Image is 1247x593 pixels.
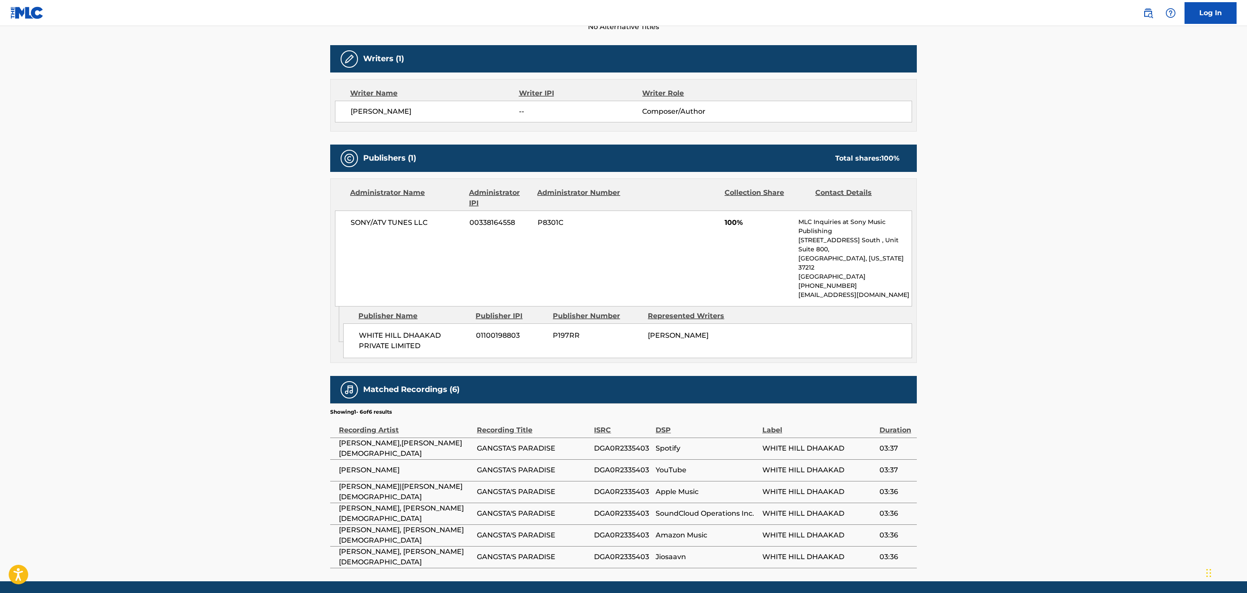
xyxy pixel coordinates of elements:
[798,272,912,281] p: [GEOGRAPHIC_DATA]
[339,416,473,435] div: Recording Artist
[339,525,473,546] span: [PERSON_NAME], [PERSON_NAME][DEMOGRAPHIC_DATA]
[798,281,912,290] p: [PHONE_NUMBER]
[762,465,875,475] span: WHITE HILL DHAAKAD
[469,217,531,228] span: 00338164558
[594,530,651,540] span: DGA0R2335403
[553,311,641,321] div: Publisher Number
[363,385,459,395] h5: Matched Recordings (6)
[519,106,642,117] span: --
[363,54,404,64] h5: Writers (1)
[815,188,899,208] div: Contact Details
[330,22,917,32] span: No Alternative Titles
[477,443,590,454] span: GANGSTA'S PARADISE
[594,508,651,519] span: DGA0R2335403
[1165,8,1176,18] img: help
[762,508,875,519] span: WHITE HILL DHAAKAD
[656,416,758,435] div: DSP
[725,188,809,208] div: Collection Share
[351,106,519,117] span: [PERSON_NAME]
[1162,4,1179,22] div: Help
[350,188,463,208] div: Administrator Name
[537,188,621,208] div: Administrator Number
[477,416,590,435] div: Recording Title
[656,443,758,454] span: Spotify
[594,552,651,562] span: DGA0R2335403
[656,465,758,475] span: YouTube
[798,236,912,254] p: [STREET_ADDRESS] South , Unit Suite 800,
[879,487,912,497] span: 03:36
[477,487,590,497] span: GANGSTA'S PARADISE
[476,330,546,341] span: 01100198803
[879,530,912,540] span: 03:36
[359,330,469,351] span: WHITE HILL DHAAKAD PRIVATE LIMITED
[339,547,473,567] span: [PERSON_NAME], [PERSON_NAME][DEMOGRAPHIC_DATA]
[344,385,354,395] img: Matched Recordings
[1185,2,1237,24] a: Log In
[339,438,473,459] span: [PERSON_NAME],[PERSON_NAME][DEMOGRAPHIC_DATA]
[358,311,469,321] div: Publisher Name
[762,487,875,497] span: WHITE HILL DHAAKAD
[1143,8,1153,18] img: search
[363,153,416,163] h5: Publishers (1)
[762,443,875,454] span: WHITE HILL DHAAKAD
[656,487,758,497] span: Apple Music
[762,552,875,562] span: WHITE HILL DHAAKAD
[339,481,473,502] span: [PERSON_NAME]|[PERSON_NAME][DEMOGRAPHIC_DATA]
[339,503,473,524] span: [PERSON_NAME], [PERSON_NAME][DEMOGRAPHIC_DATA]
[879,552,912,562] span: 03:36
[553,330,641,341] span: P197RR
[351,217,463,228] span: SONY/ATV TUNES LLC
[762,530,875,540] span: WHITE HILL DHAAKAD
[477,552,590,562] span: GANGSTA'S PARADISE
[656,530,758,540] span: Amazon Music
[762,416,875,435] div: Label
[798,254,912,272] p: [GEOGRAPHIC_DATA], [US_STATE] 37212
[519,88,643,99] div: Writer IPI
[1139,4,1157,22] a: Public Search
[879,465,912,475] span: 03:37
[881,154,899,162] span: 100 %
[538,217,622,228] span: P8301C
[798,290,912,300] p: [EMAIL_ADDRESS][DOMAIN_NAME]
[477,530,590,540] span: GANGSTA'S PARADISE
[330,408,392,416] p: Showing 1 - 6 of 6 results
[642,106,755,117] span: Composer/Author
[725,217,792,228] span: 100%
[648,311,736,321] div: Represented Writers
[476,311,546,321] div: Publisher IPI
[656,552,758,562] span: Jiosaavn
[648,331,709,339] span: [PERSON_NAME]
[879,508,912,519] span: 03:36
[339,465,473,475] span: [PERSON_NAME]
[879,416,912,435] div: Duration
[594,443,651,454] span: DGA0R2335403
[656,508,758,519] span: SoundCloud Operations Inc.
[835,153,899,164] div: Total shares:
[642,88,755,99] div: Writer Role
[344,54,354,64] img: Writers
[477,508,590,519] span: GANGSTA'S PARADISE
[594,465,651,475] span: DGA0R2335403
[1206,560,1211,586] div: Drag
[1204,551,1247,593] iframe: Chat Widget
[469,188,531,208] div: Administrator IPI
[594,487,651,497] span: DGA0R2335403
[10,7,44,19] img: MLC Logo
[344,153,354,164] img: Publishers
[350,88,519,99] div: Writer Name
[798,217,912,236] p: MLC Inquiries at Sony Music Publishing
[879,443,912,454] span: 03:37
[477,465,590,475] span: GANGSTA'S PARADISE
[594,416,651,435] div: ISRC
